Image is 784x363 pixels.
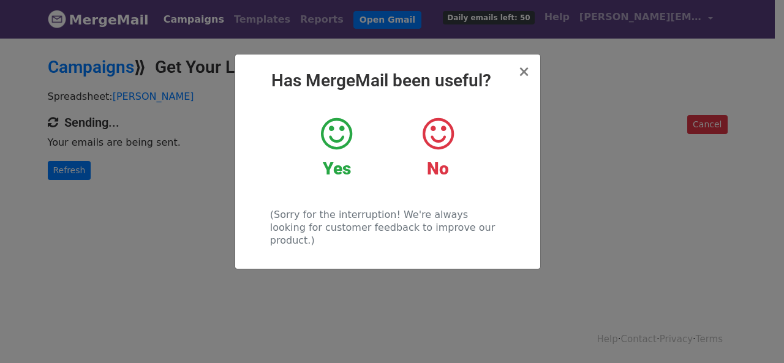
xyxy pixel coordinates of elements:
h2: Has MergeMail been useful? [245,70,530,91]
a: No [396,116,479,179]
a: Yes [295,116,378,179]
strong: No [427,159,449,179]
button: Close [518,64,530,79]
strong: Yes [323,159,351,179]
p: (Sorry for the interruption! We're always looking for customer feedback to improve our product.) [270,208,505,247]
span: × [518,63,530,80]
